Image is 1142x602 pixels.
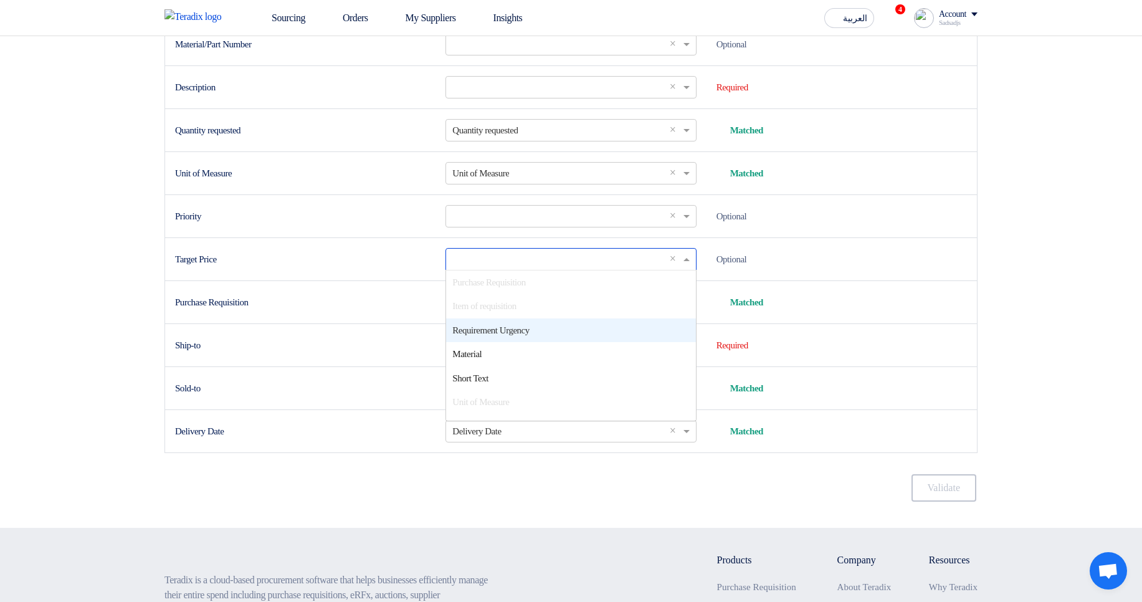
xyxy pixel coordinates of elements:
[837,582,892,592] a: About Teradix
[452,397,509,407] span: Unit of Measure
[164,9,229,24] img: Teradix logo
[716,211,747,221] span: Optional
[716,340,748,350] span: Required
[1090,552,1127,590] a: Open chat
[452,349,482,359] span: Material
[929,553,978,568] li: Resources
[175,338,426,353] div: Ship-to
[175,252,426,267] div: Target Price
[939,19,978,26] div: Sadsadjs
[175,381,426,396] div: Sold-to
[670,424,680,439] span: Clear all
[716,254,747,264] span: Optional
[730,123,763,138] span: Matched
[670,209,680,224] span: Clear all
[730,166,763,181] span: Matched
[670,124,676,135] span: ×
[175,123,426,138] div: Quantity requested
[716,82,748,92] span: Required
[175,209,426,224] div: Priority
[452,301,516,311] span: Item of requisition
[670,425,676,436] span: ×
[670,80,680,95] span: Clear all
[670,37,680,52] span: Clear all
[929,582,978,592] a: Why Teradix
[730,424,763,439] span: Matched
[914,8,934,28] img: profile_test.png
[175,166,426,181] div: Unit of Measure
[939,9,966,20] div: Account
[730,381,763,396] span: Matched
[175,295,426,310] div: Purchase Requisition
[670,166,680,181] span: Clear all
[175,80,426,95] div: Description
[895,4,905,14] span: 4
[837,553,892,568] li: Company
[452,373,488,383] span: Short Text
[717,582,796,592] a: Purchase Requisition
[452,325,529,335] span: Requirement Urgency
[670,167,676,178] span: ×
[175,424,426,439] div: Delivery Date
[716,39,747,49] span: Optional
[670,38,676,49] span: ×
[452,277,525,287] span: Purchase Requisition
[670,123,680,138] span: Clear all
[911,474,976,502] button: Validate
[670,210,676,221] span: ×
[730,295,763,310] span: Matched
[378,4,466,32] a: My Suppliers
[244,4,315,32] a: Sourcing
[315,4,378,32] a: Orders
[670,252,680,267] span: Clear all
[843,14,867,23] span: العربية
[670,81,676,92] span: ×
[717,553,801,568] li: Products
[670,253,676,264] span: ×
[466,4,533,32] a: Insights
[824,8,874,28] button: العربية
[175,37,426,52] div: Material/Part Number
